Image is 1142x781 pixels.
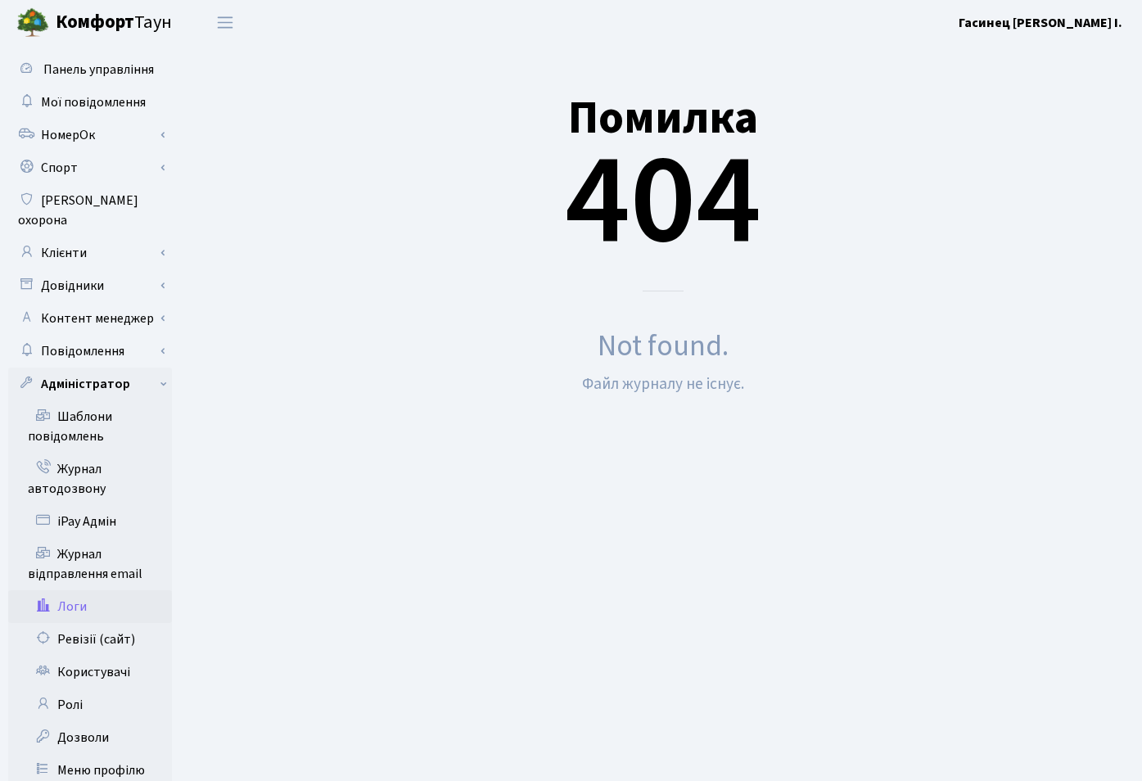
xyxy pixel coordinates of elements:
[43,61,154,79] span: Панель управління
[8,302,172,335] a: Контент менеджер
[8,151,172,184] a: Спорт
[8,538,172,590] a: Журнал відправлення email
[8,590,172,623] a: Логи
[8,184,172,237] a: [PERSON_NAME] охорона
[8,335,172,368] a: Повідомлення
[209,324,1117,368] div: Not found.
[205,9,246,36] button: Переключити навігацію
[56,9,172,37] span: Таун
[8,721,172,754] a: Дозволи
[8,656,172,688] a: Користувачі
[582,372,744,395] small: Файл журналу не існує.
[959,14,1122,32] b: Гасинец [PERSON_NAME] I.
[8,237,172,269] a: Клієнти
[8,400,172,453] a: Шаблони повідомлень
[8,453,172,505] a: Журнал автодозвону
[8,623,172,656] a: Ревізії (сайт)
[8,53,172,86] a: Панель управління
[8,269,172,302] a: Довідники
[8,86,172,119] a: Мої повідомлення
[568,86,758,151] small: Помилка
[8,688,172,721] a: Ролі
[8,368,172,400] a: Адміністратор
[209,52,1117,291] div: 404
[56,9,134,35] b: Комфорт
[8,505,172,538] a: iPay Адмін
[959,13,1122,33] a: Гасинец [PERSON_NAME] I.
[41,93,146,111] span: Мої повідомлення
[16,7,49,39] img: logo.png
[8,119,172,151] a: НомерОк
